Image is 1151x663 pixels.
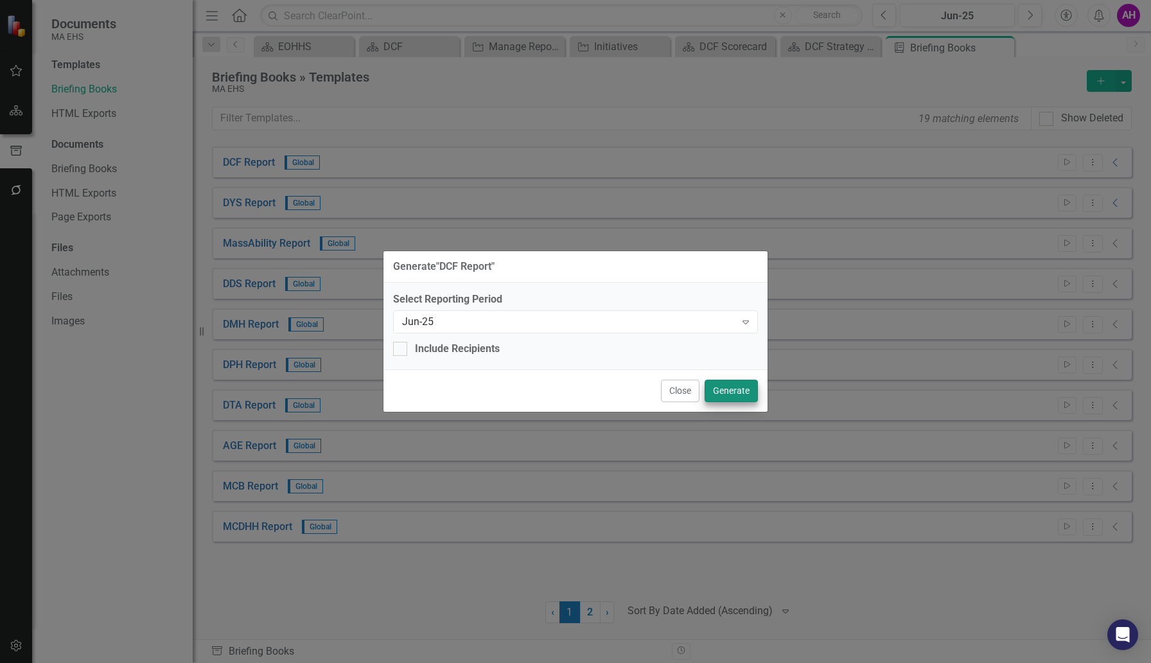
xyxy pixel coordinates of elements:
div: Jun-25 [402,314,735,329]
div: Include Recipients [415,342,500,357]
div: Generate " DCF Report " [393,261,495,272]
button: Generate [705,380,758,402]
div: Open Intercom Messenger [1107,619,1138,650]
button: Close [661,380,699,402]
label: Select Reporting Period [393,292,758,307]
